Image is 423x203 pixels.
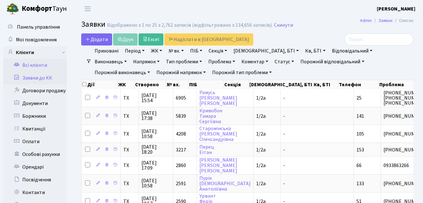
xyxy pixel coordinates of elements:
[377,5,415,13] a: [PERSON_NAME]
[344,33,413,45] input: Пошук...
[141,144,170,155] span: [DATE] 18:20
[256,113,266,120] span: 1/2а
[176,180,186,187] span: 2591
[256,94,266,101] span: 1/2а
[3,46,67,59] a: Клієнти
[199,89,237,107] a: Рамусь[PERSON_NAME][PERSON_NAME]
[356,180,364,187] span: 133
[378,17,392,24] a: Заявки
[199,125,237,143] a: Старомінська[PERSON_NAME]Олександрівна
[118,80,134,89] th: ЖК
[272,56,297,67] a: Статус
[123,95,136,101] span: ТХ
[17,24,60,31] span: Панель управління
[163,56,204,67] a: Тип проблеми
[176,162,186,169] span: 2860
[283,130,285,137] span: -
[3,161,67,173] a: Орендарі
[274,22,293,28] a: Скинути
[3,110,67,122] a: Боржники
[85,36,108,43] span: Додати
[122,45,147,56] a: Період
[3,135,67,148] a: Оплати
[92,45,121,56] a: Приховані
[360,17,372,24] a: Admin
[148,45,165,56] a: ЖК
[154,67,208,78] a: Порожній напрямок
[231,45,301,56] a: [DEMOGRAPHIC_DATA], БТІ
[206,56,238,67] a: Проблема
[283,162,285,169] span: -
[139,33,163,45] a: Excel
[356,130,364,137] span: 105
[3,186,67,199] a: Контакти
[107,22,273,28] div: Відображено з 1 по 25 з 2,762 записів (відфільтровано з 134,656 записів).
[283,146,285,153] span: -
[176,146,186,153] span: 3217
[123,114,136,119] span: ТХ
[6,3,19,15] img: logo.png
[3,173,67,186] a: Посвідчення
[131,56,162,67] a: Напрямок
[199,175,251,192] a: Пурік[DEMOGRAPHIC_DATA]Анатоліївна
[141,178,170,188] span: [DATE] 10:58
[199,157,237,174] a: [PERSON_NAME][PERSON_NAME][PERSON_NAME]
[283,94,285,101] span: -
[176,130,186,137] span: 4208
[81,19,105,30] span: Заявки
[123,181,136,186] span: ТХ
[22,3,52,14] b: Комфорт
[3,148,67,161] a: Особові рахунки
[249,80,313,89] th: [DEMOGRAPHIC_DATA], БТІ
[256,162,266,169] span: 1/2а
[176,113,186,120] span: 5839
[176,94,186,101] span: 6905
[81,33,112,45] a: Додати
[392,17,413,24] li: Список
[199,143,214,156] a: ПерецЕітан
[283,113,285,120] span: -
[141,129,170,139] span: [DATE] 10:58
[256,180,266,187] span: 1/2а
[377,5,415,12] b: [PERSON_NAME]
[3,97,67,110] a: Документи
[92,67,153,78] a: Порожній виконавець
[22,3,67,14] span: Таун
[141,93,170,103] span: [DATE] 15:54
[166,45,186,56] a: № вх.
[356,162,362,169] span: 66
[3,72,67,84] a: Заявки до КК
[92,56,129,67] a: Виконавець
[80,3,96,14] button: Переключити навігацію
[256,146,266,153] span: 1/2а
[283,180,285,187] span: -
[239,56,271,67] a: Коментар
[188,45,205,56] a: ПІБ
[313,80,338,89] th: Кв, БТІ
[224,80,249,89] th: Секція
[356,146,364,153] span: 153
[3,33,67,46] a: Мої повідомлення
[123,163,136,168] span: ТХ
[356,113,364,120] span: 141
[3,84,67,97] a: Договори продажу
[3,21,67,33] a: Панель управління
[356,94,362,101] span: 25
[3,122,67,135] a: Квитанції
[199,107,222,125] a: КривобокТамараСергіївна
[166,80,189,89] th: № вх.
[303,45,328,56] a: Кв, БТІ
[141,111,170,121] span: [DATE] 17:38
[141,160,170,171] span: [DATE] 17:09
[189,80,224,89] th: ПІБ
[16,36,57,43] span: Мої повідомлення
[298,56,367,67] a: Порожній відповідальний
[329,45,375,56] a: Відповідальний
[123,147,136,152] span: ТХ
[350,14,423,27] nav: breadcrumb
[338,80,379,89] th: Телефон
[134,80,166,89] th: Створено
[3,59,67,72] a: Всі клієнти
[123,131,136,136] span: ТХ
[210,67,274,78] a: Порожній тип проблеми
